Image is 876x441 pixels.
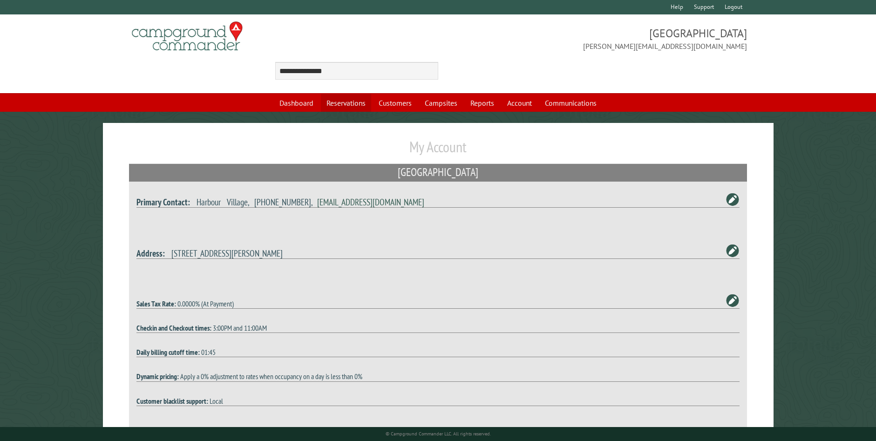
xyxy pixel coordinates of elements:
a: Customers [373,94,417,112]
h1: My Account [129,138,747,163]
strong: Checkin and Checkout times: [136,323,211,332]
a: Reservations [321,94,371,112]
span: [GEOGRAPHIC_DATA] [PERSON_NAME][EMAIL_ADDRESS][DOMAIN_NAME] [438,26,747,52]
strong: Primary Contact: [136,196,190,208]
a: Campsites [419,94,463,112]
a: [EMAIL_ADDRESS][DOMAIN_NAME] [317,196,424,208]
a: Dashboard [274,94,319,112]
h2: [GEOGRAPHIC_DATA] [129,164,747,182]
strong: Dynamic pricing: [136,372,179,381]
img: Campground Commander [129,18,245,54]
span: Apply a 0% adjustment to rates when occupancy on a day is less than 0% [180,372,362,381]
span: Village [227,196,248,208]
a: Communications [539,94,602,112]
strong: Customer blacklist support: [136,396,208,406]
span: [PHONE_NUMBER] [254,196,311,208]
a: Account [502,94,537,112]
span: 01:45 [201,347,216,357]
span: 0.0000% (At Payment) [177,299,234,308]
span: Harbour [197,196,221,208]
span: [STREET_ADDRESS][PERSON_NAME] [171,247,283,259]
strong: Sales Tax Rate: [136,299,176,308]
strong: Address: [136,247,165,259]
h4: , , [136,197,740,208]
strong: Daily billing cutoff time: [136,347,200,357]
span: Local [210,396,223,406]
a: Reports [465,94,500,112]
small: © Campground Commander LLC. All rights reserved. [386,431,491,437]
span: 3:00PM and 11:00AM [213,323,267,332]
